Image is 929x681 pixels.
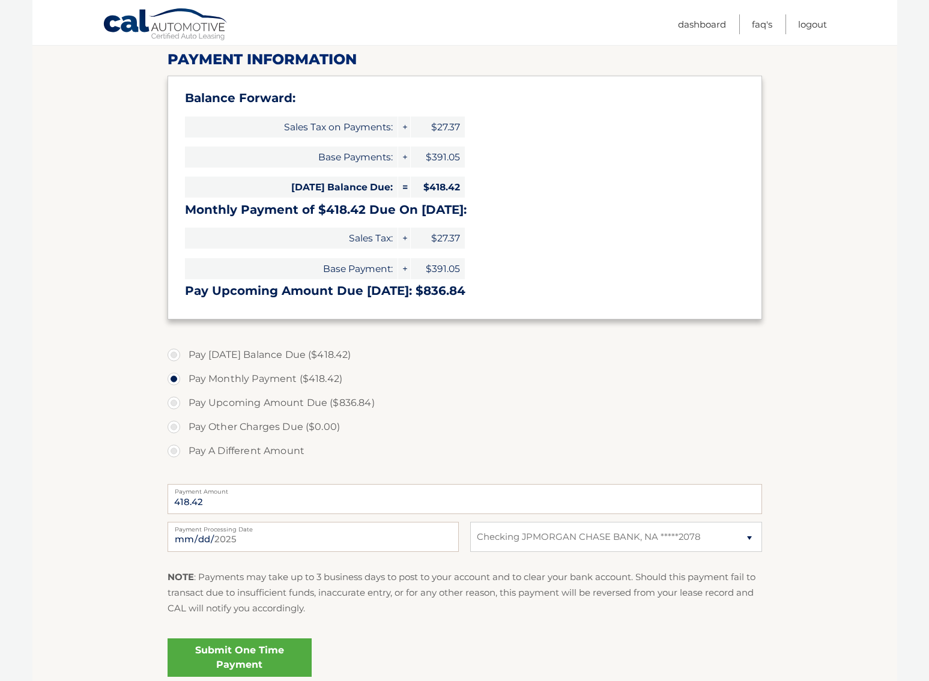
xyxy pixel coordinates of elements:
[168,638,312,677] a: Submit One Time Payment
[798,14,827,34] a: Logout
[168,343,762,367] label: Pay [DATE] Balance Due ($418.42)
[168,391,762,415] label: Pay Upcoming Amount Due ($836.84)
[185,283,745,298] h3: Pay Upcoming Amount Due [DATE]: $836.84
[168,484,762,514] input: Payment Amount
[168,522,459,531] label: Payment Processing Date
[168,484,762,494] label: Payment Amount
[168,569,762,617] p: : Payments may take up to 3 business days to post to your account and to clear your bank account....
[411,117,465,138] span: $27.37
[398,228,410,249] span: +
[168,522,459,552] input: Payment Date
[168,415,762,439] label: Pay Other Charges Due ($0.00)
[411,177,465,198] span: $418.42
[168,571,194,583] strong: NOTE
[411,258,465,279] span: $391.05
[168,50,762,68] h2: Payment Information
[168,439,762,463] label: Pay A Different Amount
[678,14,726,34] a: Dashboard
[411,147,465,168] span: $391.05
[185,202,745,217] h3: Monthly Payment of $418.42 Due On [DATE]:
[398,258,410,279] span: +
[185,147,398,168] span: Base Payments:
[752,14,772,34] a: FAQ's
[185,177,398,198] span: [DATE] Balance Due:
[103,8,229,43] a: Cal Automotive
[168,367,762,391] label: Pay Monthly Payment ($418.42)
[185,117,398,138] span: Sales Tax on Payments:
[398,117,410,138] span: +
[185,91,745,106] h3: Balance Forward:
[398,177,410,198] span: =
[185,228,398,249] span: Sales Tax:
[411,228,465,249] span: $27.37
[398,147,410,168] span: +
[185,258,398,279] span: Base Payment:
